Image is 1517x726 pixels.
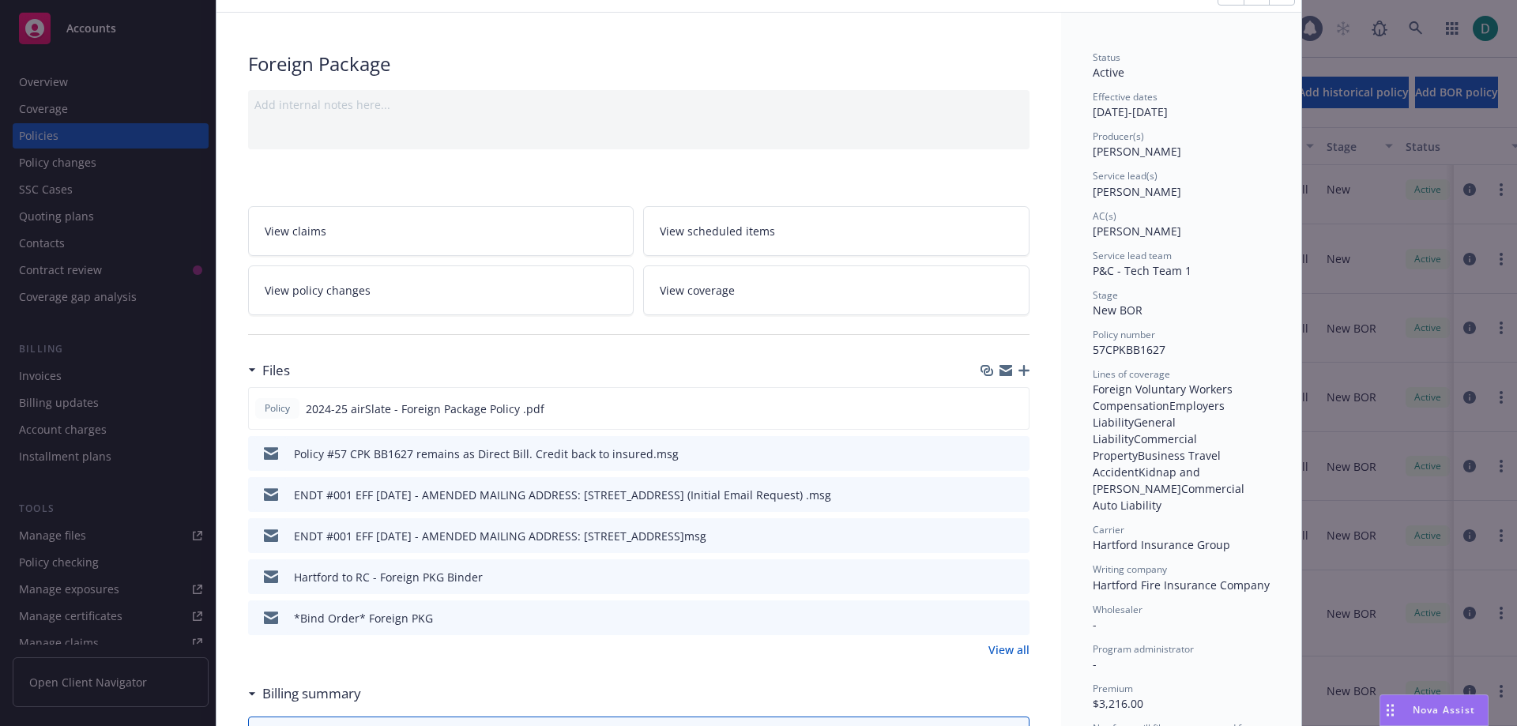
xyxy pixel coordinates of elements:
h3: Billing summary [262,683,361,704]
h3: Files [262,360,290,381]
span: Commercial Property [1093,431,1200,463]
span: View scheduled items [660,223,775,239]
span: Kidnap and [PERSON_NAME] [1093,465,1203,496]
div: Policy #57 CPK BB1627 remains as Direct Bill. Credit back to insured.msg [294,446,679,462]
span: Hartford Fire Insurance Company [1093,577,1270,592]
a: View scheduled items [643,206,1030,256]
span: Active [1093,65,1124,80]
button: preview file [1009,487,1023,503]
button: Nova Assist [1380,694,1489,726]
a: View claims [248,206,634,256]
div: Add internal notes here... [254,96,1023,113]
div: Drag to move [1380,695,1400,725]
span: Hartford Insurance Group [1093,537,1230,552]
a: View policy changes [248,265,634,315]
div: Foreign Package [248,51,1030,77]
div: *Bind Order* Foreign PKG [294,610,433,626]
button: download file [984,487,996,503]
span: Stage [1093,288,1118,302]
span: Writing company [1093,562,1167,576]
button: download file [984,446,996,462]
div: [DATE] - [DATE] [1093,90,1270,120]
span: Carrier [1093,523,1124,536]
button: preview file [1009,446,1023,462]
span: [PERSON_NAME] [1093,224,1181,239]
a: View coverage [643,265,1030,315]
span: Policy [262,401,293,416]
div: ENDT #001 EFF [DATE] - AMENDED MAILING ADDRESS: [STREET_ADDRESS]msg [294,528,706,544]
div: Billing summary [248,683,361,704]
span: Premium [1093,682,1133,695]
span: Policy number [1093,328,1155,341]
span: Business Travel Accident [1093,448,1224,480]
button: preview file [1009,610,1023,626]
span: Nova Assist [1413,703,1475,717]
span: New BOR [1093,303,1142,318]
span: Status [1093,51,1120,64]
button: download file [984,528,996,544]
button: download file [984,610,996,626]
span: Foreign Voluntary Workers Compensation [1093,382,1236,413]
span: Employers Liability [1093,398,1228,430]
span: Service lead(s) [1093,169,1158,182]
span: View coverage [660,282,735,299]
span: View policy changes [265,282,371,299]
span: - [1093,656,1097,671]
span: Service lead team [1093,249,1172,262]
button: preview file [1008,401,1022,417]
button: preview file [1009,569,1023,585]
button: preview file [1009,528,1023,544]
span: General Liability [1093,415,1179,446]
span: Lines of coverage [1093,367,1170,381]
span: P&C - Tech Team 1 [1093,263,1191,278]
span: AC(s) [1093,209,1116,223]
div: Hartford to RC - Foreign PKG Binder [294,569,483,585]
span: Program administrator [1093,642,1194,656]
button: download file [984,569,996,585]
span: View claims [265,223,326,239]
span: - [1093,617,1097,632]
button: download file [983,401,996,417]
span: 2024-25 airSlate - Foreign Package Policy .pdf [306,401,544,417]
span: Effective dates [1093,90,1158,103]
a: View all [988,641,1030,658]
div: Files [248,360,290,381]
span: $3,216.00 [1093,696,1143,711]
span: Wholesaler [1093,603,1142,616]
span: Producer(s) [1093,130,1144,143]
div: ENDT #001 EFF [DATE] - AMENDED MAILING ADDRESS: [STREET_ADDRESS] (Initial Email Request) .msg [294,487,831,503]
span: Commercial Auto Liability [1093,481,1248,513]
span: 57CPKBB1627 [1093,342,1165,357]
span: [PERSON_NAME] [1093,184,1181,199]
span: [PERSON_NAME] [1093,144,1181,159]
